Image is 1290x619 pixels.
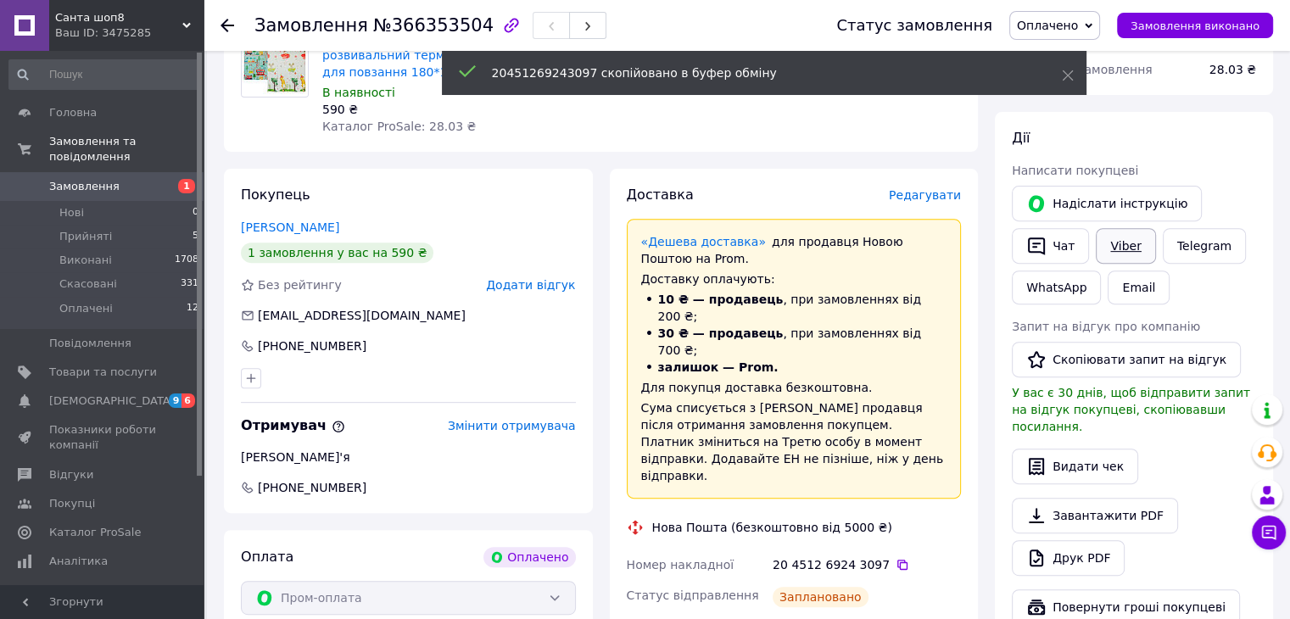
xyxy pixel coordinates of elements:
[648,519,896,536] div: Нова Пошта (безкоштовно від 5000 ₴)
[627,558,734,572] span: Номер накладної
[1012,449,1138,484] button: Видати чек
[641,291,947,325] li: , при замовленнях від 200 ₴;
[49,134,204,165] span: Замовлення та повідомлення
[773,587,868,607] div: Заплановано
[1012,498,1178,533] a: Завантажити PDF
[641,270,947,287] div: Доставку оплачують:
[258,309,466,322] span: [EMAIL_ADDRESS][DOMAIN_NAME]
[322,86,395,99] span: В наявності
[256,479,368,496] span: [PHONE_NUMBER]
[483,547,575,567] div: Оплачено
[49,583,157,613] span: Управління сайтом
[241,549,293,565] span: Оплата
[49,422,157,453] span: Показники роботи компанії
[193,205,198,220] span: 0
[1012,130,1030,146] span: Дії
[1117,13,1273,38] button: Замовлення виконано
[181,276,198,292] span: 331
[641,235,766,248] a: «Дешева доставка»
[49,467,93,482] span: Відгуки
[242,31,308,96] img: Дитячий двосторонній розвивальний термокилимок для повзання 180*120
[658,326,784,340] span: 30 ₴ — продавець
[1012,386,1250,433] span: У вас є 30 днів, щоб відправити запит на відгук покупцеві, скопіювавши посилання.
[178,179,195,193] span: 1
[1252,516,1286,549] button: Чат з покупцем
[1012,342,1241,377] button: Скопіювати запит на відгук
[773,556,961,573] div: 20 4512 6924 3097
[1131,20,1259,32] span: Замовлення виконано
[241,243,433,263] div: 1 замовлення у вас на 590 ₴
[1012,186,1202,221] button: Надіслати інструкцію
[59,253,112,268] span: Виконані
[55,25,204,41] div: Ваш ID: 3475285
[49,525,141,540] span: Каталог ProSale
[193,229,198,244] span: 5
[641,233,947,267] div: для продавця Новою Поштою на Prom.
[49,336,131,351] span: Повідомлення
[256,337,368,354] div: [PHONE_NUMBER]
[1209,63,1256,76] span: 28.03 ₴
[49,393,175,409] span: [DEMOGRAPHIC_DATA]
[322,101,526,118] div: 590 ₴
[322,120,476,133] span: Каталог ProSale: 28.03 ₴
[641,325,947,359] li: , при замовленнях від 700 ₴;
[658,360,779,374] span: залишок — Prom.
[627,187,694,203] span: Доставка
[658,293,784,306] span: 10 ₴ — продавець
[49,496,95,511] span: Покупці
[241,187,310,203] span: Покупець
[55,10,182,25] span: Санта шоп8
[1108,270,1170,304] button: Email
[627,588,759,602] span: Статус відправлення
[373,15,494,36] span: №366353504
[241,220,339,234] a: [PERSON_NAME]
[1017,19,1078,32] span: Оплачено
[241,417,345,433] span: Отримувач
[175,253,198,268] span: 1708
[889,188,961,202] span: Редагувати
[59,276,117,292] span: Скасовані
[49,105,97,120] span: Головна
[486,278,575,292] span: Додати відгук
[49,179,120,194] span: Замовлення
[241,449,576,466] div: [PERSON_NAME]'я
[1012,228,1089,264] button: Чат
[1012,164,1138,177] span: Написати покупцеві
[181,393,195,408] span: 6
[59,301,113,316] span: Оплачені
[448,419,576,432] span: Змінити отримувача
[1163,228,1246,264] a: Telegram
[169,393,182,408] span: 9
[1012,270,1101,304] a: WhatsApp
[49,365,157,380] span: Товари та послуги
[1096,228,1155,264] a: Viber
[1012,540,1125,576] a: Друк PDF
[221,17,234,34] div: Повернутися назад
[187,301,198,316] span: 12
[59,229,112,244] span: Прийняті
[492,64,1019,81] div: 20451269243097 скопійовано в буфер обміну
[322,31,505,79] a: Дитячий двосторонній розвивальний термокилимок для повзання 180*120
[641,379,947,396] div: Для покупця доставка безкоштовна.
[258,278,342,292] span: Без рейтингу
[49,554,108,569] span: Аналітика
[1012,320,1200,333] span: Запит на відгук про компанію
[59,205,84,220] span: Нові
[836,17,992,34] div: Статус замовлення
[254,15,368,36] span: Замовлення
[8,59,200,90] input: Пошук
[641,399,947,484] div: Сума списується з [PERSON_NAME] продавця після отримання замовлення покупцем. Платник зміниться н...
